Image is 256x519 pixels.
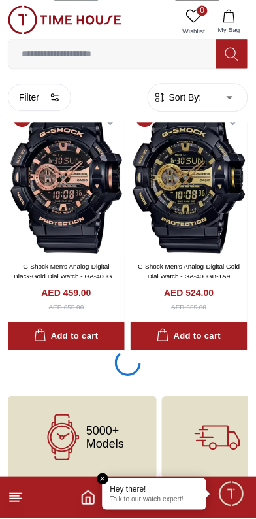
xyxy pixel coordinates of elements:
[131,103,248,254] img: G-Shock Men's Analog-Digital Gold Dial Watch - GA-400GB-1A9
[8,322,125,350] button: Add to cart
[167,92,202,105] span: Sort By:
[14,263,119,290] a: G-Shock Men's Analog-Digital Black-Gold Dial Watch - GA-400GB-1A4
[49,302,84,312] div: AED 655.00
[8,84,71,112] button: Filter
[197,5,208,16] span: 0
[164,286,214,299] h4: AED 524.00
[217,480,246,509] div: Chat Widget
[34,329,98,344] div: Add to cart
[80,490,96,506] a: Home
[97,474,109,486] em: Close tooltip
[178,5,210,39] a: 0Wishlist
[138,263,240,280] a: G-Shock Men's Analog-Digital Gold Dial Watch - GA-400GB-1A9
[178,26,210,36] span: Wishlist
[131,322,248,350] button: Add to cart
[210,5,248,39] button: My Bag
[8,5,121,34] img: ...
[8,103,125,254] img: G-Shock Men's Analog-Digital Black-Gold Dial Watch - GA-400GB-1A4
[157,329,221,344] div: Add to cart
[213,25,246,35] span: My Bag
[153,92,202,105] button: Sort By:
[41,286,91,299] h4: AED 459.00
[110,496,199,505] p: Talk to our watch expert!
[172,302,207,312] div: AED 655.00
[86,425,124,451] span: 5000+ Models
[110,484,199,495] div: Hey there!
